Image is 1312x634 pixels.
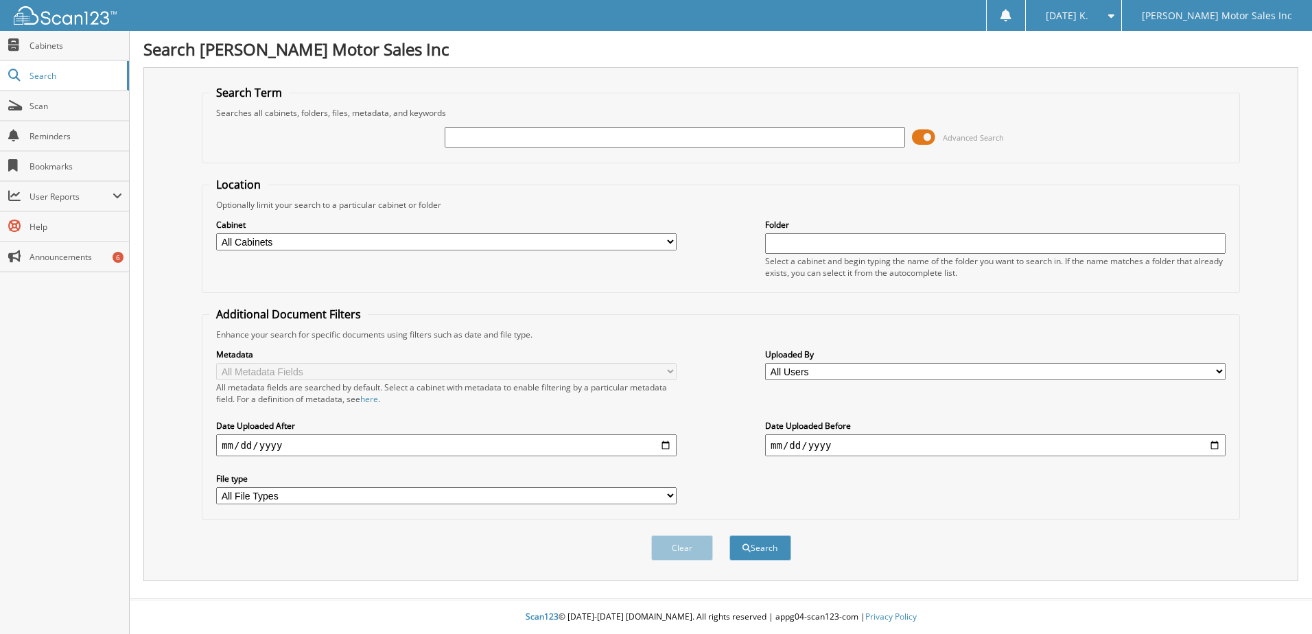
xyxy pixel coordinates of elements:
[209,177,268,192] legend: Location
[216,473,677,484] label: File type
[765,349,1226,360] label: Uploaded By
[729,535,791,561] button: Search
[30,100,122,112] span: Scan
[209,85,289,100] legend: Search Term
[360,393,378,405] a: here
[216,420,677,432] label: Date Uploaded After
[865,611,917,622] a: Privacy Policy
[765,219,1226,231] label: Folder
[209,107,1232,119] div: Searches all cabinets, folders, files, metadata, and keywords
[30,191,113,202] span: User Reports
[651,535,713,561] button: Clear
[1142,12,1292,20] span: [PERSON_NAME] Motor Sales Inc
[130,600,1312,634] div: © [DATE]-[DATE] [DOMAIN_NAME]. All rights reserved | appg04-scan123-com |
[30,221,122,233] span: Help
[14,6,117,25] img: scan123-logo-white.svg
[216,381,677,405] div: All metadata fields are searched by default. Select a cabinet with metadata to enable filtering b...
[216,349,677,360] label: Metadata
[30,161,122,172] span: Bookmarks
[943,132,1004,143] span: Advanced Search
[30,40,122,51] span: Cabinets
[209,329,1232,340] div: Enhance your search for specific documents using filters such as date and file type.
[765,255,1226,279] div: Select a cabinet and begin typing the name of the folder you want to search in. If the name match...
[765,434,1226,456] input: end
[143,38,1298,60] h1: Search [PERSON_NAME] Motor Sales Inc
[216,434,677,456] input: start
[30,251,122,263] span: Announcements
[526,611,559,622] span: Scan123
[30,70,120,82] span: Search
[113,252,124,263] div: 6
[1046,12,1088,20] span: [DATE] K.
[209,199,1232,211] div: Optionally limit your search to a particular cabinet or folder
[209,307,368,322] legend: Additional Document Filters
[765,420,1226,432] label: Date Uploaded Before
[216,219,677,231] label: Cabinet
[30,130,122,142] span: Reminders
